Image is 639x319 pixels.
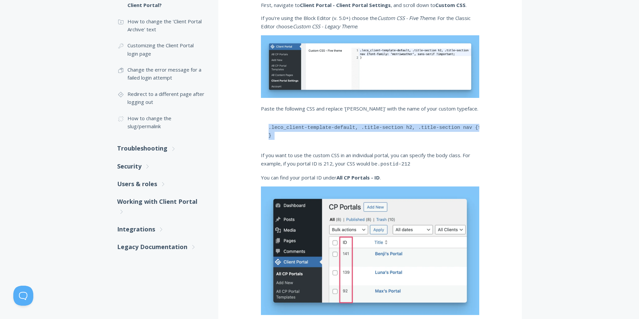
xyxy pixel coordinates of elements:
[261,105,479,113] p: Paste the following CSS and replace '[PERSON_NAME]' with the name of your custom typeface.
[261,118,479,146] pre: .leco_client-template-default, .title-section h2, .title-section nav {font-family: '[PERSON_NAME]...
[117,220,205,238] a: Integrations
[117,140,205,157] a: Troubleshooting
[13,286,33,306] iframe: Toggle Customer Support
[117,193,205,220] a: Working with Client Portal
[261,14,479,30] p: If you're using the Block Editor (v. 5.0+) choose the . For the Classic Editor choose .
[117,86,205,110] a: Redirect to a different page after logging out
[117,62,205,86] a: Change the error message for a failed login attempt
[300,2,391,8] strong: Client Portal - Client Portal Settings
[377,15,435,21] em: Custom CSS - Five Theme
[261,173,479,181] p: You can find your portal ID under .
[117,37,205,62] a: Customizing the Client Portal login page
[117,13,205,38] a: How to change the 'Client Portal Archive' text
[261,1,479,9] p: First, navigate to , and scroll down to .
[293,23,357,30] em: Custom CSS - Legacy Theme
[117,158,205,175] a: Security
[117,175,205,193] a: Users & roles
[117,110,205,135] a: How to change the slug/permalink
[377,161,410,167] code: .postid-212
[117,238,205,256] a: Legacy Documentation
[336,174,380,181] strong: All CP Portals - ID
[261,151,479,168] p: If you want to use the custom CSS in an individual portal, you can specify the body class. For ex...
[435,2,466,8] strong: Custom CSS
